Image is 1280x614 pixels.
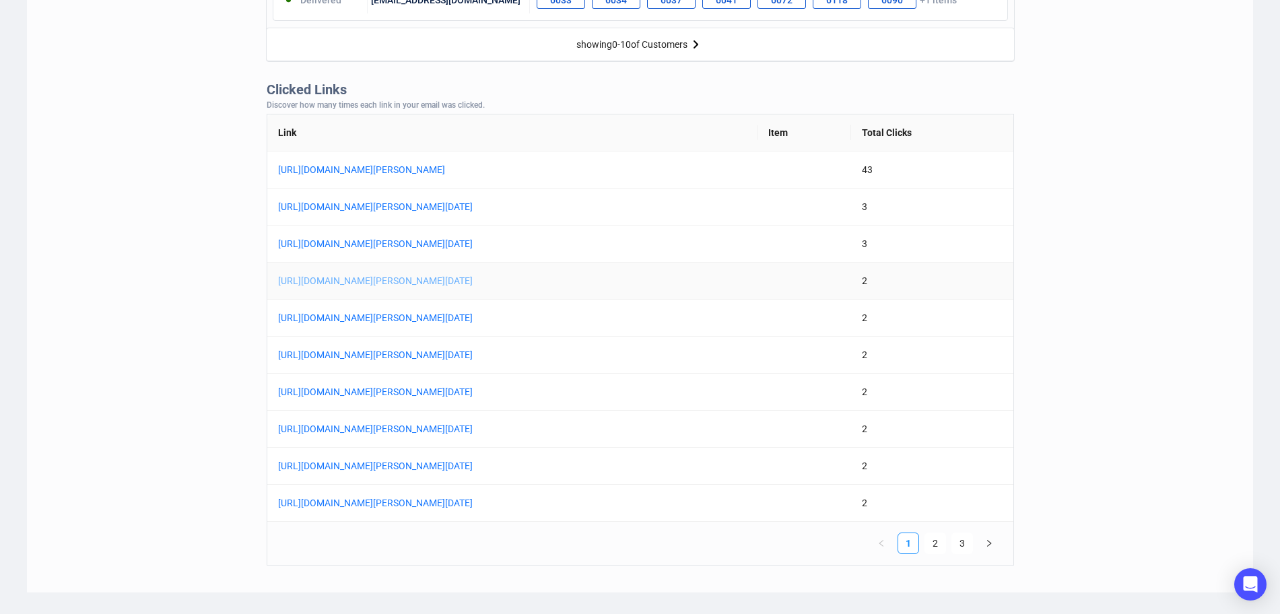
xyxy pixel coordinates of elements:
td: 3 [851,189,1013,226]
td: 3 [851,226,1013,263]
a: 2 [925,533,945,553]
div: Discover how many times each link in your email was clicked. [267,101,1014,110]
span: left [877,539,885,547]
th: Link [267,114,758,151]
a: [URL][DOMAIN_NAME][PERSON_NAME][DATE] [278,458,615,473]
img: right-arrow.svg [687,36,704,53]
td: 2 [851,485,1013,522]
td: 2 [851,337,1013,374]
td: 2 [851,263,1013,300]
td: 2 [851,411,1013,448]
a: 1 [898,533,918,553]
a: [URL][DOMAIN_NAME][PERSON_NAME][DATE] [278,236,615,251]
a: [URL][DOMAIN_NAME][PERSON_NAME][DATE] [278,273,615,288]
td: 43 [851,151,1013,189]
button: right [978,533,1000,554]
div: Clicked Links [267,82,1014,98]
a: [URL][DOMAIN_NAME][PERSON_NAME][DATE] [278,384,615,399]
th: Total Clicks [851,114,1013,151]
td: 2 [851,374,1013,411]
div: Open Intercom Messenger [1234,568,1267,601]
li: 3 [951,533,973,554]
th: Item [757,114,851,151]
div: showing 0 - 10 of Customers [576,39,687,50]
button: left [871,533,892,554]
li: Previous Page [871,533,892,554]
a: [URL][DOMAIN_NAME][PERSON_NAME][DATE] [278,496,615,510]
a: [URL][DOMAIN_NAME][PERSON_NAME][DATE] [278,310,615,325]
a: 3 [952,533,972,553]
a: [URL][DOMAIN_NAME][PERSON_NAME][DATE] [278,347,615,362]
li: Next Page [978,533,1000,554]
a: [URL][DOMAIN_NAME][PERSON_NAME][DATE] [278,199,615,214]
a: [URL][DOMAIN_NAME][PERSON_NAME] [278,162,615,177]
li: 2 [924,533,946,554]
span: right [985,539,993,547]
td: 2 [851,448,1013,485]
a: [URL][DOMAIN_NAME][PERSON_NAME][DATE] [278,421,615,436]
li: 1 [898,533,919,554]
td: 2 [851,300,1013,337]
